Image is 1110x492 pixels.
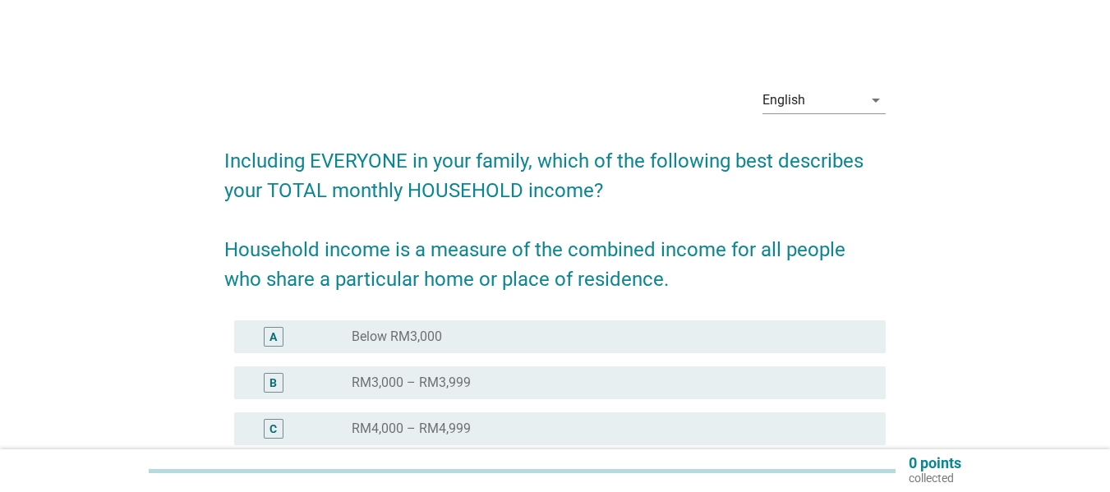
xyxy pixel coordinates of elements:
[909,471,961,485] p: collected
[352,421,471,437] label: RM4,000 – RM4,999
[352,329,442,345] label: Below RM3,000
[909,456,961,471] p: 0 points
[762,93,805,108] div: English
[269,421,277,438] div: C
[352,375,471,391] label: RM3,000 – RM3,999
[269,329,277,346] div: A
[224,130,886,294] h2: Including EVERYONE in your family, which of the following best describes your TOTAL monthly HOUSE...
[269,375,277,392] div: B
[866,90,886,110] i: arrow_drop_down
